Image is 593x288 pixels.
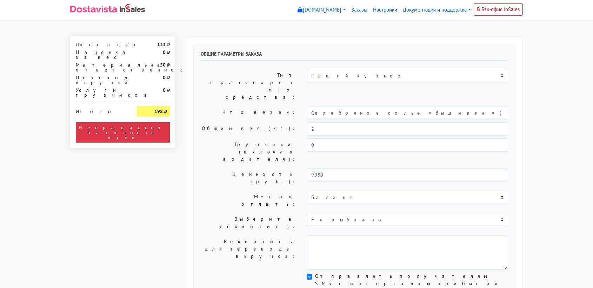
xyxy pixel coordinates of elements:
label: Метод оплаты: [195,191,301,210]
div: Неправильно заполнены поля [76,122,170,143]
strong: 133 [157,41,166,48]
label: Ценность (руб.): [195,168,301,188]
div: Перевод выручки [71,75,132,85]
strong: 50 [160,62,166,68]
strong: 0 [163,49,166,55]
strong: 198 [154,108,163,115]
a: [DOMAIN_NAME] [295,3,348,17]
strong: 0 [163,87,166,93]
div: Материальная ответственность [71,62,132,72]
label: Тип транспортного средства: [195,69,301,103]
a: Документация и поддержка [400,3,474,17]
label: Что везем: [195,106,301,119]
label: Реквизиты для перевода выручки: [195,235,301,270]
label: Общий вес (кг): [195,122,301,136]
h6: Общие параметры заказа [201,51,508,61]
div: Доставка [71,42,132,47]
a: В Бэк-офис InSales [474,3,523,16]
label: Грузчики (включая водителя): [195,138,301,165]
a: Заказы [348,3,370,17]
label: Выберите реквизиты: [195,213,301,233]
img: InSales [120,4,145,12]
strong: 0 [163,74,166,81]
div: Итого [76,106,126,114]
a: Настройки [370,3,400,17]
img: Dostavista - срочная курьерская служба доставки [70,6,117,13]
div: Наценка за вес [71,50,132,60]
div: Услуги грузчиков [71,88,132,97]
